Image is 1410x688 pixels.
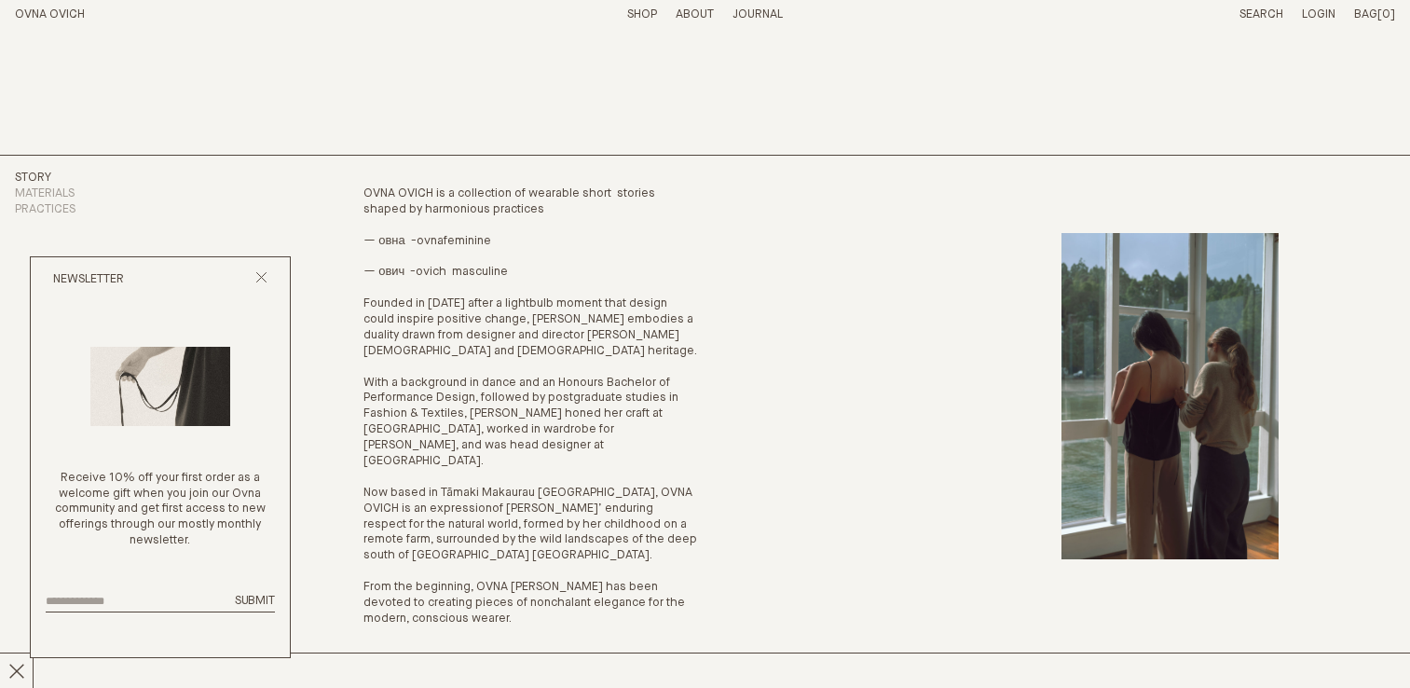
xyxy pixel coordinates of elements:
em: ovna [417,235,444,247]
span: feminine [444,235,491,247]
span: — овна - [363,235,417,247]
a: Story [15,172,51,184]
div: Page 4 [363,296,697,627]
a: Search [1239,8,1283,21]
span: ович - masculine [378,266,508,278]
summary: About [676,7,714,23]
span: — [363,266,376,278]
span: Founded in [DATE] after a lightbulb moment that design could inspire positive change, [PERSON_NAM... [363,297,697,357]
a: Journal [732,8,783,21]
button: Submit [235,594,275,610]
span: Bag [1354,8,1377,21]
h2: Newsletter [53,272,124,288]
p: OVNA OVICH is a collection of wearable short stories shaped by harmonious practices [363,186,697,218]
span: Now based in Tāmaki Makaurau [GEOGRAPHIC_DATA], OVNA OVICH is an expression [363,487,692,515]
a: Practices [15,203,75,215]
span: With a background in dance and an Honours Bachelor of Performance Design, followed by postgraduat... [363,377,678,467]
a: Home [15,8,85,21]
button: Close popup [255,271,267,289]
a: Shop [627,8,657,21]
p: Receive 10% off your first order as a welcome gift when you join our Ovna community and get first... [46,471,275,549]
span: From the beginning, OVNA [PERSON_NAME] has been devoted to creating pieces of nonchalant elegance... [363,581,685,625]
span: Submit [235,595,275,607]
span: [0] [1377,8,1395,21]
a: Login [1302,8,1335,21]
strong: ovich [416,266,446,278]
a: Materials [15,187,75,200]
span: of [PERSON_NAME]’ enduring respect for the natural world, formed by her childhood on a remote far... [363,502,697,562]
